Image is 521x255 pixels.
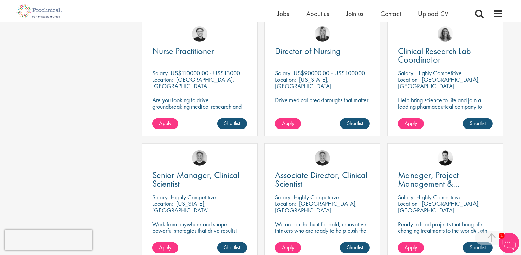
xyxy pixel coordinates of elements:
span: Apply [159,244,171,251]
a: Apply [398,118,424,129]
a: Shortlist [340,118,370,129]
p: [GEOGRAPHIC_DATA], [GEOGRAPHIC_DATA] [398,76,480,90]
a: Manager, Project Management & Operational Delivery [398,171,493,188]
a: Shortlist [463,118,493,129]
p: We are on the hunt for bold, innovative thinkers who are ready to help push the boundaries of sci... [275,221,370,247]
a: Apply [398,242,424,253]
span: Director of Nursing [275,45,341,57]
a: Shortlist [217,118,247,129]
span: Apply [282,120,294,127]
p: Highly Competitive [171,193,216,201]
a: Nurse Practitioner [152,47,247,55]
p: Help bring science to life and join a leading pharmaceutical company to play a key role in delive... [398,97,493,129]
p: Highly Competitive [416,193,462,201]
span: Salary [275,69,290,77]
p: [GEOGRAPHIC_DATA], [GEOGRAPHIC_DATA] [398,200,480,214]
span: Salary [275,193,290,201]
img: Bo Forsen [315,150,330,166]
a: Associate Director, Clinical Scientist [275,171,370,188]
span: Salary [398,193,413,201]
span: Location: [398,76,419,83]
a: Shortlist [463,242,493,253]
span: Location: [275,200,296,207]
a: Apply [275,118,301,129]
span: Apply [405,120,417,127]
p: Are you looking to drive groundbreaking medical research and make a real impact-join our client a... [152,97,247,123]
p: [US_STATE], [GEOGRAPHIC_DATA] [275,76,331,90]
span: Salary [398,69,413,77]
a: Apply [275,242,301,253]
span: Apply [282,244,294,251]
p: US$90000.00 - US$100000.00 per annum [294,69,399,77]
span: Senior Manager, Clinical Scientist [152,169,239,189]
a: Jobs [278,9,289,18]
p: [US_STATE], [GEOGRAPHIC_DATA] [152,200,209,214]
img: Chatbot [499,233,519,253]
a: Join us [347,9,364,18]
span: Location: [275,76,296,83]
span: Apply [159,120,171,127]
span: 1 [499,233,505,239]
a: Senior Manager, Clinical Scientist [152,171,247,188]
img: Jackie Cerchio [438,26,453,42]
a: About us [307,9,329,18]
img: Bo Forsen [192,150,207,166]
p: Highly Competitive [294,193,339,201]
span: Clinical Research Lab Coordinator [398,45,471,65]
p: Work from anywhere and shape powerful strategies that drive results! Enjoy the freedom of remote ... [152,221,247,247]
img: Nico Kohlwes [192,26,207,42]
span: Location: [152,76,173,83]
span: Apply [405,244,417,251]
a: Director of Nursing [275,47,370,55]
span: Salary [152,193,168,201]
span: Associate Director, Clinical Scientist [275,169,367,189]
a: Apply [152,242,178,253]
span: Salary [152,69,168,77]
span: Location: [152,200,173,207]
p: Ready to lead projects that bring life-changing treatments to the world? Join our client at the f... [398,221,493,253]
iframe: reCAPTCHA [5,230,92,250]
p: [GEOGRAPHIC_DATA], [GEOGRAPHIC_DATA] [152,76,234,90]
p: [GEOGRAPHIC_DATA], [GEOGRAPHIC_DATA] [275,200,357,214]
span: Location: [398,200,419,207]
p: Drive medical breakthroughs that matter. [275,97,370,103]
a: Shortlist [217,242,247,253]
a: Contact [381,9,401,18]
img: Janelle Jones [315,26,330,42]
span: Manager, Project Management & Operational Delivery [398,169,471,198]
a: Clinical Research Lab Coordinator [398,47,493,64]
a: Apply [152,118,178,129]
p: Highly Competitive [416,69,462,77]
img: Anderson Maldonado [438,150,453,166]
a: Upload CV [418,9,449,18]
p: US$110000.00 - US$130000.00 per annum [171,69,278,77]
a: Shortlist [340,242,370,253]
span: Nurse Practitioner [152,45,214,57]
